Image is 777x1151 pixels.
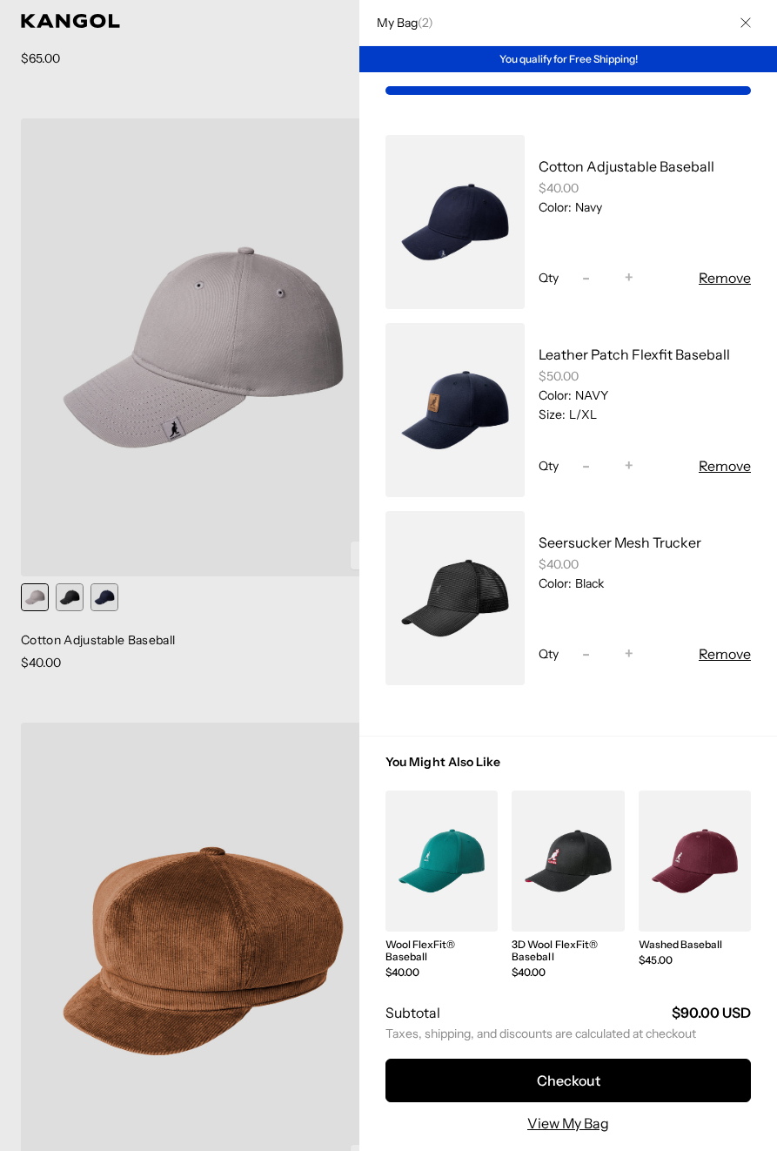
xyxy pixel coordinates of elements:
[539,158,714,175] a: Cotton Adjustable Baseball
[539,387,572,403] dt: Color:
[512,938,597,963] a: 3D Wool FlexFit® Baseball
[539,346,730,363] a: Leather Patch Flexfit Baseball
[699,643,751,664] button: Remove Seersucker Mesh Trucker - Black
[539,180,751,196] div: $40.00
[539,575,572,591] dt: Color:
[625,454,633,478] span: +
[599,455,616,476] input: Quantity for Leather Patch Flexfit Baseball
[385,1059,751,1102] button: Checkout
[566,407,597,422] dd: L/XL
[572,575,604,591] dd: Black
[539,556,751,572] div: $40.00
[616,455,642,476] button: +
[582,643,590,666] span: -
[539,199,572,215] dt: Color:
[616,267,642,288] button: +
[582,266,590,290] span: -
[625,643,633,666] span: +
[699,267,751,288] button: Remove Cotton Adjustable Baseball - Navy
[385,938,455,963] a: Wool FlexFit® Baseball
[639,938,722,951] a: Washed Baseball
[512,966,546,979] span: $40.00
[625,266,633,290] span: +
[527,1113,609,1134] a: View My Bag
[539,407,566,422] dt: Size:
[582,454,590,478] span: -
[539,646,559,662] span: Qty
[539,368,751,384] div: $50.00
[572,387,608,403] dd: NAVY
[573,455,599,476] button: -
[599,267,616,288] input: Quantity for Cotton Adjustable Baseball
[359,46,777,72] div: You qualify for Free Shipping!
[573,643,599,664] button: -
[699,455,751,476] button: Remove Leather Patch Flexfit Baseball - NAVY / L/XL
[385,1003,440,1022] h2: Subtotal
[368,15,433,30] h2: My Bag
[385,1026,751,1041] small: Taxes, shipping, and discounts are calculated at checkout
[418,15,433,30] span: ( )
[385,966,419,979] span: $40.00
[573,267,599,288] button: -
[572,199,602,215] dd: Navy
[672,1004,751,1021] strong: $90.00 USD
[539,458,559,474] span: Qty
[422,15,428,30] span: 2
[639,953,673,966] span: $45.00
[616,643,642,664] button: +
[385,754,751,791] h3: You Might Also Like
[539,270,559,286] span: Qty
[599,643,616,664] input: Quantity for Seersucker Mesh Trucker
[539,534,701,551] a: Seersucker Mesh Trucker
